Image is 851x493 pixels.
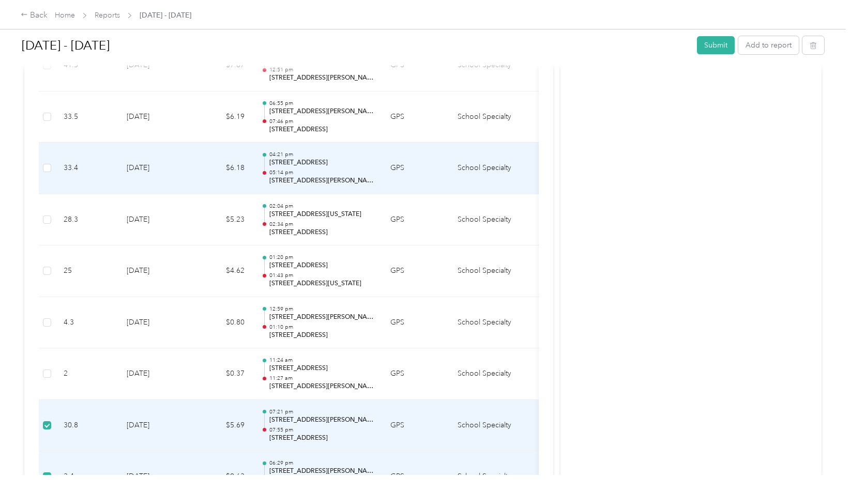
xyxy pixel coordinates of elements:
p: [STREET_ADDRESS] [269,364,374,373]
p: [STREET_ADDRESS] [269,434,374,443]
td: School Specialty [449,91,527,143]
td: GPS [382,194,449,246]
p: [STREET_ADDRESS] [269,331,374,340]
td: 4.3 [55,297,118,349]
td: $5.69 [191,400,253,452]
p: 11:27 am [269,375,374,382]
td: $0.37 [191,348,253,400]
button: Submit [697,36,735,54]
p: [STREET_ADDRESS] [269,261,374,270]
td: GPS [382,91,449,143]
p: [STREET_ADDRESS][PERSON_NAME][PERSON_NAME][US_STATE] [269,467,374,476]
td: 30.8 [55,400,118,452]
p: [STREET_ADDRESS][PERSON_NAME] [269,382,374,391]
td: School Specialty [449,143,527,194]
p: 05:14 pm [269,169,374,176]
p: 12:59 pm [269,305,374,313]
p: 04:21 pm [269,151,374,158]
td: GPS [382,143,449,194]
td: School Specialty [449,194,527,246]
p: 06:55 pm [269,100,374,107]
td: School Specialty [449,245,527,297]
td: $0.80 [191,297,253,349]
td: [DATE] [118,400,191,452]
p: 01:20 pm [269,254,374,261]
p: 01:10 pm [269,323,374,331]
td: [DATE] [118,194,191,246]
p: 06:29 pm [269,459,374,467]
p: [STREET_ADDRESS] [269,125,374,134]
span: [DATE] - [DATE] [140,10,191,21]
iframe: Everlance-gr Chat Button Frame [793,435,851,493]
td: $6.19 [191,91,253,143]
td: $6.18 [191,143,253,194]
td: 25 [55,245,118,297]
p: [STREET_ADDRESS][PERSON_NAME] [269,313,374,322]
p: 11:24 am [269,357,374,364]
td: [DATE] [118,91,191,143]
p: 07:46 pm [269,118,374,125]
td: GPS [382,400,449,452]
p: [STREET_ADDRESS][US_STATE] [269,279,374,288]
td: 33.5 [55,91,118,143]
p: [STREET_ADDRESS][US_STATE] [269,210,374,219]
td: School Specialty [449,297,527,349]
td: GPS [382,297,449,349]
td: 33.4 [55,143,118,194]
p: [STREET_ADDRESS][PERSON_NAME][PERSON_NAME][US_STATE] [269,73,374,83]
td: [DATE] [118,245,191,297]
div: Back [21,9,48,22]
p: 07:55 pm [269,426,374,434]
p: [STREET_ADDRESS][PERSON_NAME][PERSON_NAME][US_STATE] [269,176,374,186]
td: [DATE] [118,348,191,400]
td: GPS [382,348,449,400]
h1: Sep 1 - 30, 2025 [22,33,690,58]
p: 07:21 pm [269,408,374,415]
p: [STREET_ADDRESS] [269,158,374,167]
p: 02:34 pm [269,221,374,228]
p: 01:43 pm [269,272,374,279]
td: 28.3 [55,194,118,246]
td: School Specialty [449,348,527,400]
td: [DATE] [118,143,191,194]
td: 2 [55,348,118,400]
td: $4.62 [191,245,253,297]
p: 02:04 pm [269,203,374,210]
td: School Specialty [449,400,527,452]
a: Reports [95,11,120,20]
p: [STREET_ADDRESS] [269,228,374,237]
td: $5.23 [191,194,253,246]
td: [DATE] [118,297,191,349]
td: GPS [382,245,449,297]
button: Add to report [738,36,799,54]
a: Home [55,11,75,20]
p: [STREET_ADDRESS][PERSON_NAME][US_STATE] [269,415,374,425]
p: [STREET_ADDRESS][PERSON_NAME][PERSON_NAME][US_STATE] [269,107,374,116]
